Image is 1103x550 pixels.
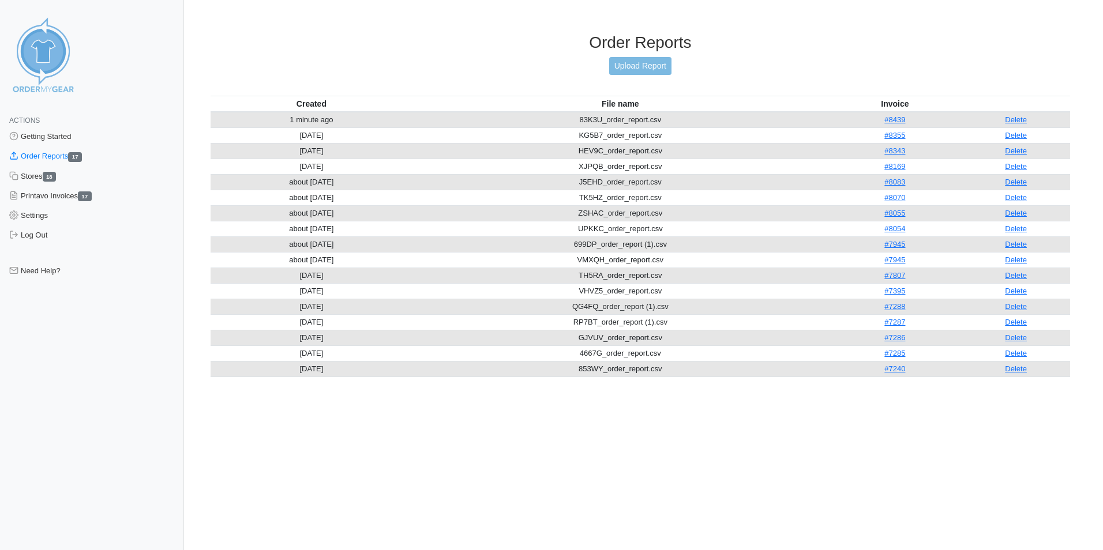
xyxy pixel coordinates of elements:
[412,314,828,330] td: RP7BT_order_report (1).csv
[1005,178,1027,186] a: Delete
[211,96,412,112] th: Created
[828,96,962,112] th: Invoice
[1005,193,1027,202] a: Delete
[884,115,905,124] a: #8439
[884,302,905,311] a: #7288
[211,252,412,268] td: about [DATE]
[412,283,828,299] td: VHVZ5_order_report.csv
[884,224,905,233] a: #8054
[78,191,92,201] span: 17
[1005,209,1027,217] a: Delete
[1005,131,1027,140] a: Delete
[884,318,905,326] a: #7287
[884,349,905,357] a: #7285
[1005,240,1027,248] a: Delete
[884,333,905,342] a: #7286
[1005,333,1027,342] a: Delete
[211,221,412,236] td: about [DATE]
[884,364,905,373] a: #7240
[884,255,905,264] a: #7945
[1005,162,1027,171] a: Delete
[1005,302,1027,311] a: Delete
[884,240,905,248] a: #7945
[412,345,828,361] td: 4667G_order_report.csv
[884,287,905,295] a: #7395
[412,268,828,283] td: TH5RA_order_report.csv
[884,193,905,202] a: #8070
[211,159,412,174] td: [DATE]
[211,33,1070,52] h3: Order Reports
[211,330,412,345] td: [DATE]
[412,159,828,174] td: XJPQB_order_report.csv
[211,174,412,190] td: about [DATE]
[211,361,412,376] td: [DATE]
[1005,364,1027,373] a: Delete
[1005,146,1027,155] a: Delete
[609,57,671,75] a: Upload Report
[1005,349,1027,357] a: Delete
[211,268,412,283] td: [DATE]
[884,162,905,171] a: #8169
[1005,115,1027,124] a: Delete
[68,152,82,162] span: 17
[412,330,828,345] td: GJVUV_order_report.csv
[412,205,828,221] td: ZSHAC_order_report.csv
[412,361,828,376] td: 853WY_order_report.csv
[412,112,828,128] td: 83K3U_order_report.csv
[211,283,412,299] td: [DATE]
[884,146,905,155] a: #8343
[412,174,828,190] td: J5EHD_order_report.csv
[211,314,412,330] td: [DATE]
[1005,255,1027,264] a: Delete
[412,299,828,314] td: QG4FQ_order_report (1).csv
[43,172,57,182] span: 18
[884,271,905,280] a: #7807
[884,131,905,140] a: #8355
[211,127,412,143] td: [DATE]
[884,209,905,217] a: #8055
[412,190,828,205] td: TK5HZ_order_report.csv
[1005,271,1027,280] a: Delete
[412,236,828,252] td: 699DP_order_report (1).csv
[211,190,412,205] td: about [DATE]
[211,205,412,221] td: about [DATE]
[211,143,412,159] td: [DATE]
[211,345,412,361] td: [DATE]
[412,127,828,143] td: KG5B7_order_report.csv
[211,299,412,314] td: [DATE]
[412,96,828,112] th: File name
[1005,224,1027,233] a: Delete
[412,221,828,236] td: UPKKC_order_report.csv
[412,143,828,159] td: HEV9C_order_report.csv
[1005,318,1027,326] a: Delete
[1005,287,1027,295] a: Delete
[211,236,412,252] td: about [DATE]
[884,178,905,186] a: #8083
[211,112,412,128] td: 1 minute ago
[9,116,40,125] span: Actions
[412,252,828,268] td: VMXQH_order_report.csv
